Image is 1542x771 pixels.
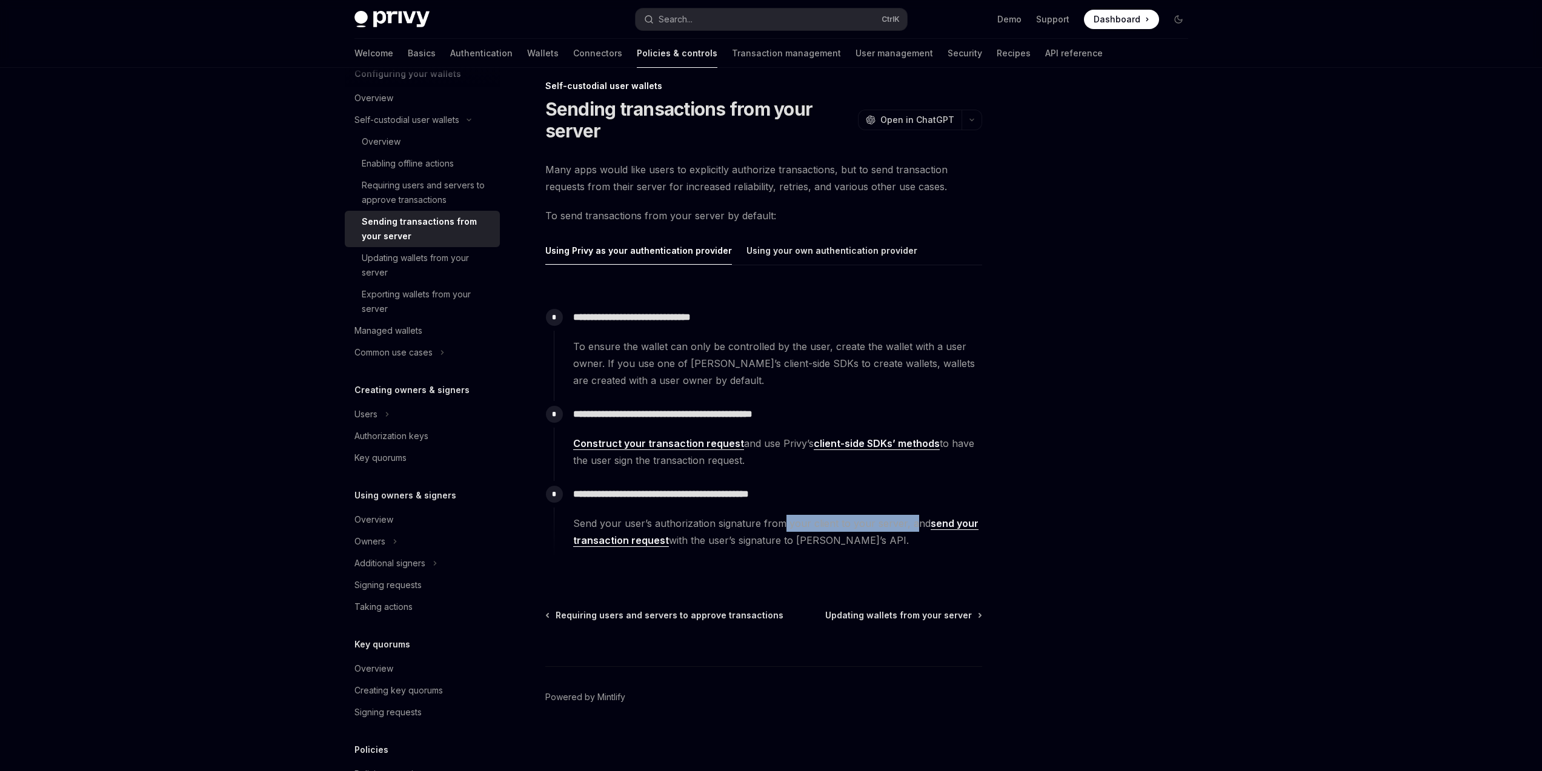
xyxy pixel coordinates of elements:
span: and use Privy’s to have the user sign the transaction request. [573,435,982,469]
div: Taking actions [354,600,413,614]
a: Construct your transaction request [573,437,744,450]
a: Requiring users and servers to approve transactions [345,174,500,211]
a: Requiring users and servers to approve transactions [547,609,783,621]
div: Search... [659,12,693,27]
div: Self-custodial user wallets [545,80,982,92]
button: Toggle dark mode [1169,10,1188,29]
a: Updating wallets from your server [345,247,500,283]
span: Dashboard [1094,13,1140,25]
span: Updating wallets from your server [825,609,972,621]
a: Transaction management [732,39,841,68]
a: Updating wallets from your server [825,609,981,621]
a: client-side SDKs’ methods [814,437,940,450]
a: Security [948,39,982,68]
span: Send your user’s authorization signature from your client to your server, and with the user’s sig... [573,515,982,549]
div: Updating wallets from your server [362,251,493,280]
a: Exporting wallets from your server [345,283,500,320]
div: Overview [354,91,393,105]
div: Key quorums [354,451,407,465]
h5: Key quorums [354,637,410,652]
a: Recipes [997,39,1031,68]
h5: Using owners & signers [354,488,456,503]
div: Signing requests [354,578,422,592]
button: Open in ChatGPT [858,110,962,130]
img: dark logo [354,11,430,28]
h5: Creating owners & signers [354,383,470,397]
a: Signing requests [345,701,500,723]
a: Sending transactions from your server [345,211,500,247]
div: Enabling offline actions [362,156,454,171]
button: Search...CtrlK [636,8,907,30]
div: Overview [354,661,393,676]
a: Policies & controls [637,39,717,68]
div: Overview [362,134,400,149]
button: Using your own authentication provider [746,236,917,265]
a: Welcome [354,39,393,68]
div: Self-custodial user wallets [354,113,459,127]
a: Demo [997,13,1022,25]
span: Ctrl K [882,15,900,24]
a: Support [1036,13,1069,25]
div: Additional signers [354,556,425,571]
div: Creating key quorums [354,683,443,698]
a: Dashboard [1084,10,1159,29]
span: To send transactions from your server by default: [545,207,982,224]
a: Wallets [527,39,559,68]
span: To ensure the wallet can only be controlled by the user, create the wallet with a user owner. If ... [573,338,982,389]
a: API reference [1045,39,1103,68]
div: Requiring users and servers to approve transactions [362,178,493,207]
a: Enabling offline actions [345,153,500,174]
a: Connectors [573,39,622,68]
a: Authentication [450,39,513,68]
h1: Sending transactions from your server [545,98,853,142]
a: Signing requests [345,574,500,596]
a: Taking actions [345,596,500,618]
div: Overview [354,512,393,527]
h5: Policies [354,743,388,757]
a: Authorization keys [345,425,500,447]
button: Using Privy as your authentication provider [545,236,732,265]
div: Owners [354,534,385,549]
a: Key quorums [345,447,500,469]
div: Authorization keys [354,429,428,443]
div: Users [354,407,377,422]
div: Signing requests [354,705,422,720]
span: Requiring users and servers to approve transactions [556,609,783,621]
span: Open in ChatGPT [880,114,954,126]
a: Overview [345,87,500,109]
a: Basics [408,39,436,68]
a: Managed wallets [345,320,500,342]
div: Exporting wallets from your server [362,287,493,316]
div: Common use cases [354,345,433,360]
a: Powered by Mintlify [545,691,625,703]
a: Overview [345,509,500,531]
span: Many apps would like users to explicitly authorize transactions, but to send transaction requests... [545,161,982,195]
div: Managed wallets [354,323,422,338]
div: Sending transactions from your server [362,214,493,243]
a: Overview [345,131,500,153]
a: User management [856,39,933,68]
a: Overview [345,658,500,680]
a: Creating key quorums [345,680,500,701]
